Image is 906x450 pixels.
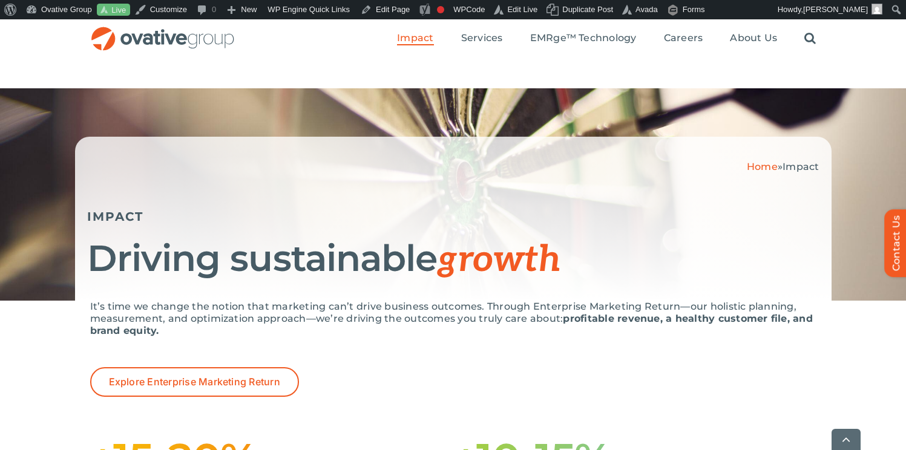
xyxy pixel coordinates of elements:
[109,376,280,388] span: Explore Enterprise Marketing Return
[90,301,816,337] p: It’s time we change the notion that marketing can’t drive business outcomes. Through Enterprise M...
[730,32,777,45] a: About Us
[461,32,503,44] span: Services
[90,313,813,336] strong: profitable revenue, a healthy customer file, and brand equity.
[397,32,433,45] a: Impact
[730,32,777,44] span: About Us
[530,32,637,45] a: EMRge™ Technology
[783,161,819,172] span: Impact
[747,161,778,172] a: Home
[87,239,819,279] h1: Driving sustainable
[397,19,816,58] nav: Menu
[87,209,819,224] h5: IMPACT
[804,32,816,45] a: Search
[90,367,299,397] a: Explore Enterprise Marketing Return
[437,238,560,282] span: growth
[747,161,819,172] span: »
[437,6,444,13] div: Focus keyphrase not set
[664,32,703,45] a: Careers
[461,32,503,45] a: Services
[530,32,637,44] span: EMRge™ Technology
[97,4,130,16] a: Live
[397,32,433,44] span: Impact
[664,32,703,44] span: Careers
[90,25,235,37] a: OG_Full_horizontal_RGB
[803,5,868,14] span: [PERSON_NAME]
